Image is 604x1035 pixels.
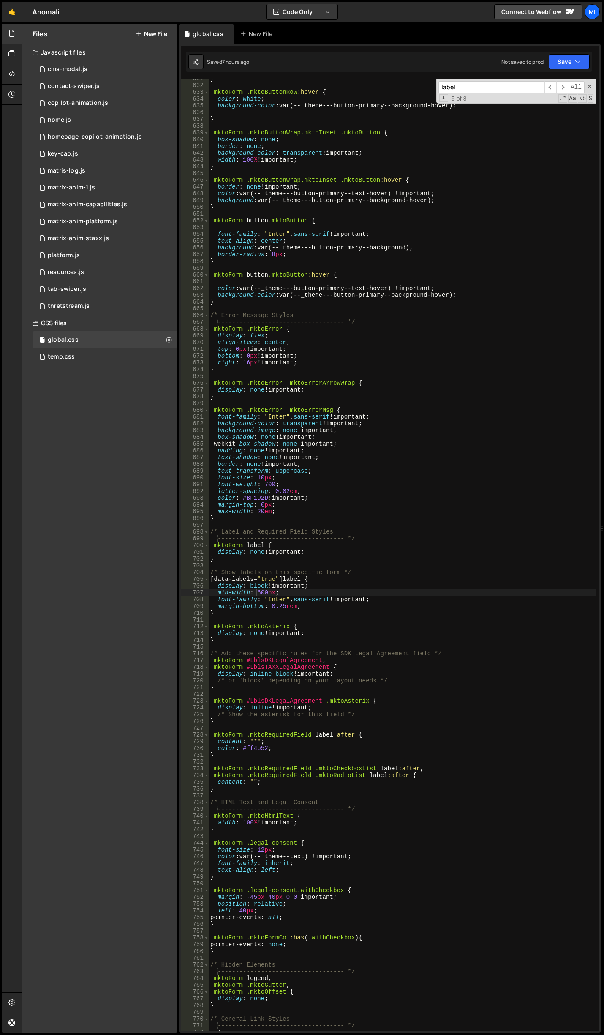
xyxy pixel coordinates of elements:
div: 702 [181,556,209,562]
div: 7 hours ago [222,58,250,66]
div: 15093/39455.css [33,331,177,348]
div: 641 [181,143,209,150]
div: 654 [181,231,209,238]
div: matrix-anim-capabilities.js [48,201,127,208]
div: 648 [181,190,209,197]
div: 695 [181,508,209,515]
div: 15093/42555.js [33,298,177,315]
div: 683 [181,427,209,434]
div: 721 [181,684,209,691]
a: Connect to Webflow [494,4,582,19]
div: 740 [181,813,209,819]
div: 716 [181,650,209,657]
div: 694 [181,501,209,508]
div: 15093/44705.js [33,264,177,281]
div: 682 [181,420,209,427]
div: 689 [181,468,209,474]
div: cms-modal.js [48,66,87,73]
div: 767 [181,995,209,1002]
div: 700 [181,542,209,549]
div: 655 [181,238,209,244]
div: 666 [181,312,209,319]
div: 679 [181,400,209,407]
div: 652 [181,217,209,224]
div: 15093/44488.js [33,145,177,162]
div: temp.css [48,353,75,361]
div: resources.js [48,268,84,276]
div: 680 [181,407,209,413]
a: Mi [585,4,600,19]
div: 697 [181,522,209,528]
div: 639 [181,129,209,136]
div: 665 [181,305,209,312]
div: 719 [181,671,209,677]
div: 760 [181,948,209,955]
div: 656 [181,244,209,251]
div: 671 [181,346,209,353]
div: 728 [181,731,209,738]
div: 753 [181,901,209,907]
div: 735 [181,779,209,786]
div: 15093/44468.js [33,179,177,196]
div: 15093/44951.js [33,129,177,145]
div: 657 [181,251,209,258]
div: 704 [181,569,209,576]
span: CaseSensitive Search [568,94,577,103]
div: 659 [181,265,209,271]
div: 640 [181,136,209,143]
div: 15093/44547.js [33,213,177,230]
div: 673 [181,359,209,366]
div: 737 [181,792,209,799]
span: Search In Selection [588,94,593,103]
div: 755 [181,914,209,921]
div: tab-swiper.js [48,285,86,293]
div: 658 [181,258,209,265]
div: 681 [181,413,209,420]
div: 746 [181,853,209,860]
div: 643 [181,156,209,163]
div: matrix-anim-platform.js [48,218,118,225]
div: 646 [181,177,209,183]
div: 703 [181,562,209,569]
div: 743 [181,833,209,840]
button: Code Only [267,4,337,19]
div: 725 [181,711,209,718]
span: ​ [556,81,568,93]
span: ​ [544,81,556,93]
div: 667 [181,319,209,326]
div: 15093/44497.js [33,196,177,213]
div: 730 [181,745,209,752]
div: 722 [181,691,209,698]
div: 734 [181,772,209,779]
div: 651 [181,211,209,217]
div: 761 [181,955,209,961]
div: 770 [181,1016,209,1022]
div: global.css [48,336,79,344]
div: 633 [181,89,209,96]
div: 715 [181,643,209,650]
div: 724 [181,704,209,711]
div: 762 [181,961,209,968]
div: 15093/44024.js [33,247,177,264]
div: 744 [181,840,209,846]
div: 696 [181,515,209,522]
div: 759 [181,941,209,948]
div: 750 [181,880,209,887]
div: 664 [181,298,209,305]
div: 660 [181,271,209,278]
div: 642 [181,150,209,156]
div: 677 [181,386,209,393]
div: 766 [181,988,209,995]
div: CSS files [22,315,177,331]
div: 649 [181,197,209,204]
div: matris-log.js [48,167,85,175]
span: Toggle Replace mode [439,94,448,102]
div: 638 [181,123,209,129]
div: New File [240,30,276,38]
div: 668 [181,326,209,332]
div: 650 [181,204,209,211]
div: 663 [181,292,209,298]
div: 699 [181,535,209,542]
div: 632 [181,82,209,89]
div: 731 [181,752,209,758]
